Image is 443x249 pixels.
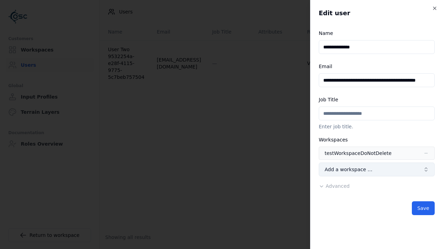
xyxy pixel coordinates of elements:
[326,183,350,189] span: Advanced
[319,64,332,69] label: Email
[319,97,338,102] label: Job Title
[319,8,435,18] h2: Edit user
[319,137,348,142] label: Workspaces
[319,123,435,130] p: Enter job title.
[319,183,350,190] button: Advanced
[319,30,333,36] label: Name
[325,166,372,173] span: Add a workspace …
[325,150,391,157] div: testWorkspaceDoNotDelete
[412,201,435,215] button: Save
